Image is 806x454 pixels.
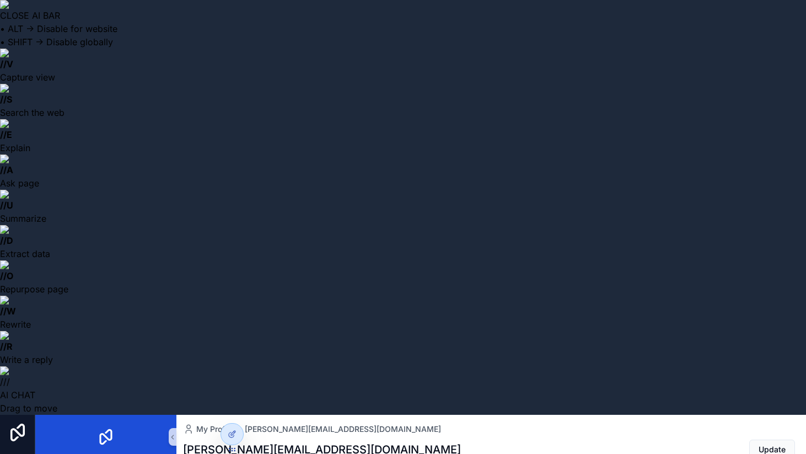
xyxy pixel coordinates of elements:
[196,424,234,435] span: My Profile
[245,424,441,435] a: [PERSON_NAME][EMAIL_ADDRESS][DOMAIN_NAME]
[183,424,234,435] a: My Profile
[97,428,115,446] img: App logo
